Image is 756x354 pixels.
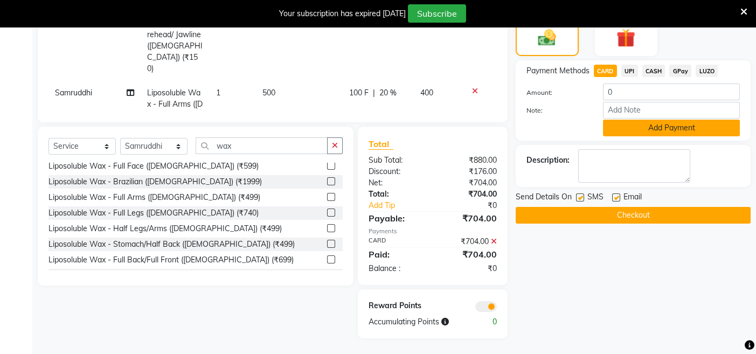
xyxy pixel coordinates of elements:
div: Paid: [360,248,433,261]
div: 0 [469,316,505,328]
span: CASH [642,65,665,77]
div: Total: [360,189,433,200]
span: GPay [669,65,691,77]
div: ₹880.00 [433,155,505,166]
span: Payment Methods [526,65,589,77]
div: Payable: [360,212,433,225]
input: Amount [603,84,740,100]
span: Send Details On [516,191,572,205]
div: Your subscription has expired [DATE] [279,8,406,19]
button: Subscribe [408,4,466,23]
div: ₹176.00 [433,166,505,177]
button: Checkout [516,207,751,224]
div: ₹704.00 [433,248,505,261]
img: _cash.svg [532,27,561,48]
div: Description: [526,155,570,166]
label: Amount: [518,88,595,98]
div: CARD [360,236,433,247]
div: Accumulating Points [360,316,469,328]
input: Search or Scan [196,137,328,154]
span: 1 [216,88,220,98]
span: Liposoluble Wax - Full Arms ([DEMOGRAPHIC_DATA]) (₹499) [147,88,203,131]
span: UPI [621,65,638,77]
span: CARD [594,65,617,77]
div: Liposoluble Wax - Full Arms ([DEMOGRAPHIC_DATA]) (₹499) [48,192,260,203]
div: ₹0 [445,200,505,211]
div: Liposoluble Wax - Stomach/Half Back ([DEMOGRAPHIC_DATA]) (₹499) [48,239,295,250]
div: ₹704.00 [433,189,505,200]
div: Liposoluble Wax - Full Body ([DEMOGRAPHIC_DATA]) (₹2999) [48,270,264,281]
span: 400 [420,88,433,98]
div: Liposoluble Wax - Half Legs/Arms ([DEMOGRAPHIC_DATA]) (₹499) [48,223,282,234]
span: SMS [587,191,604,205]
input: Add Note [603,102,740,119]
div: Balance : [360,263,433,274]
span: LUZO [696,65,718,77]
a: Add Tip [360,200,445,211]
button: Add Payment [603,120,740,136]
div: Sub Total: [360,155,433,166]
div: Payments [369,227,497,236]
div: Net: [360,177,433,189]
div: Liposoluble Wax - Full Legs ([DEMOGRAPHIC_DATA]) (₹740) [48,207,259,219]
div: Liposoluble Wax - Brazilian ([DEMOGRAPHIC_DATA]) (₹1999) [48,176,262,188]
span: Email [623,191,642,205]
span: Total [369,138,393,150]
div: Reward Points [360,300,433,312]
span: 100 F [349,87,369,99]
div: ₹0 [433,263,505,274]
div: ₹704.00 [433,236,505,247]
span: 500 [262,88,275,98]
img: _gift.svg [611,26,641,50]
div: Discount: [360,166,433,177]
div: ₹704.00 [433,177,505,189]
span: Samruddhi [55,88,92,98]
span: | [373,87,375,99]
label: Note: [518,106,595,115]
div: ₹704.00 [433,212,505,225]
div: Liposoluble Wax - Full Face ([DEMOGRAPHIC_DATA]) (₹599) [48,161,259,172]
div: Liposoluble Wax - Full Back/Full Front ([DEMOGRAPHIC_DATA]) (₹699) [48,254,294,266]
span: 20 % [379,87,397,99]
